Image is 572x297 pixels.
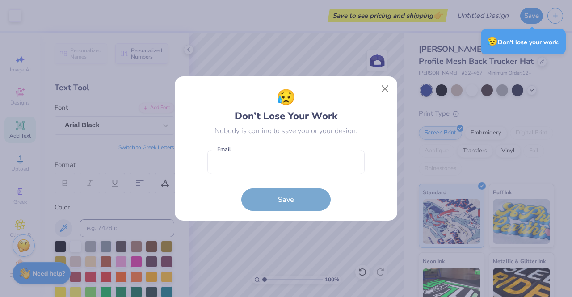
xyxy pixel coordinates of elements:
[214,125,357,136] div: Nobody is coming to save you or your design.
[377,80,394,97] button: Close
[487,36,498,47] span: 😥
[481,29,566,54] div: Don’t lose your work.
[277,86,295,109] span: 😥
[235,86,337,124] div: Don’t Lose Your Work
